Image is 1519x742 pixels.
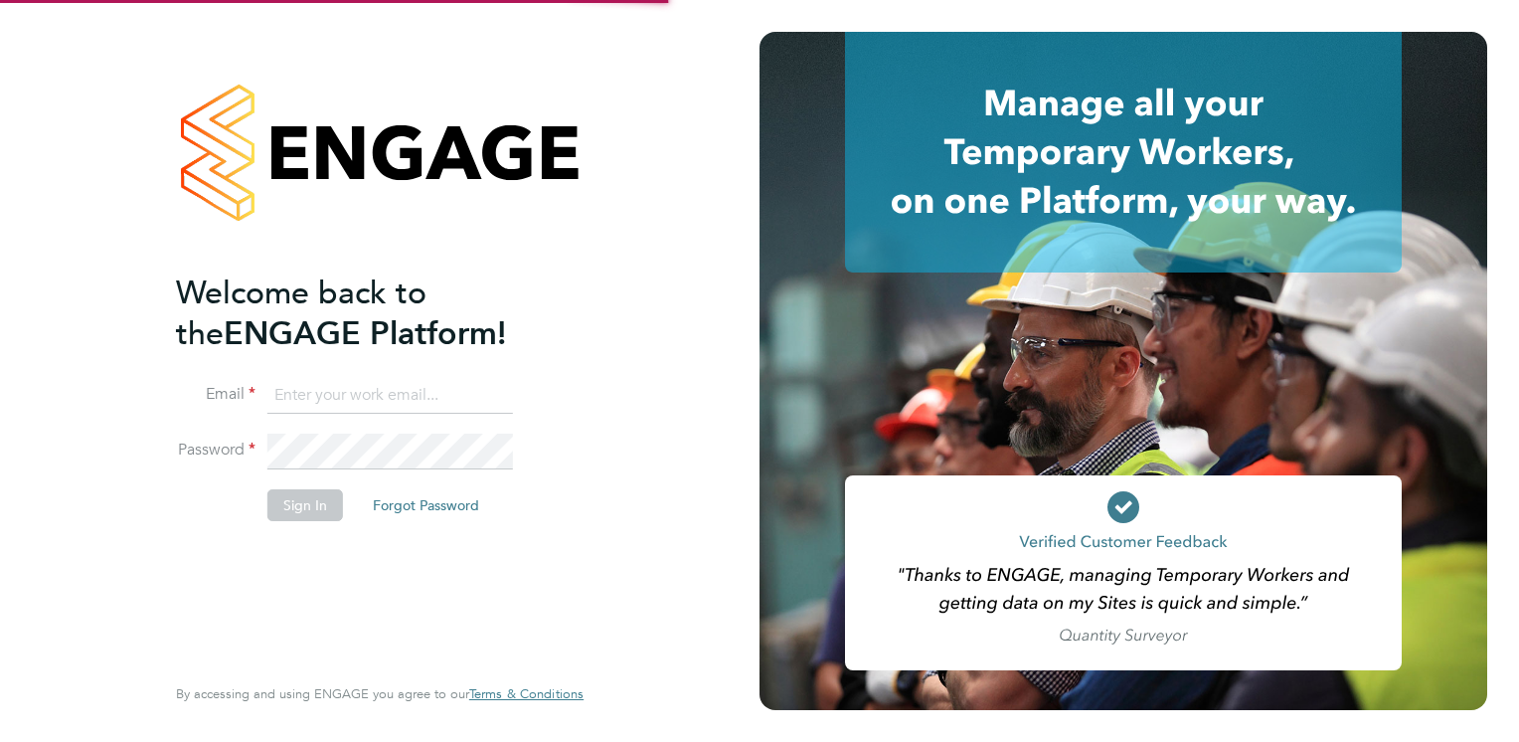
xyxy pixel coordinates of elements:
[357,489,495,521] button: Forgot Password
[176,274,426,353] span: Welcome back to the
[176,273,564,354] h2: ENGAGE Platform!
[176,384,255,405] label: Email
[267,378,513,414] input: Enter your work email...
[176,685,584,702] span: By accessing and using ENGAGE you agree to our
[469,686,584,702] a: Terms & Conditions
[267,489,343,521] button: Sign In
[469,685,584,702] span: Terms & Conditions
[176,440,255,461] label: Password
